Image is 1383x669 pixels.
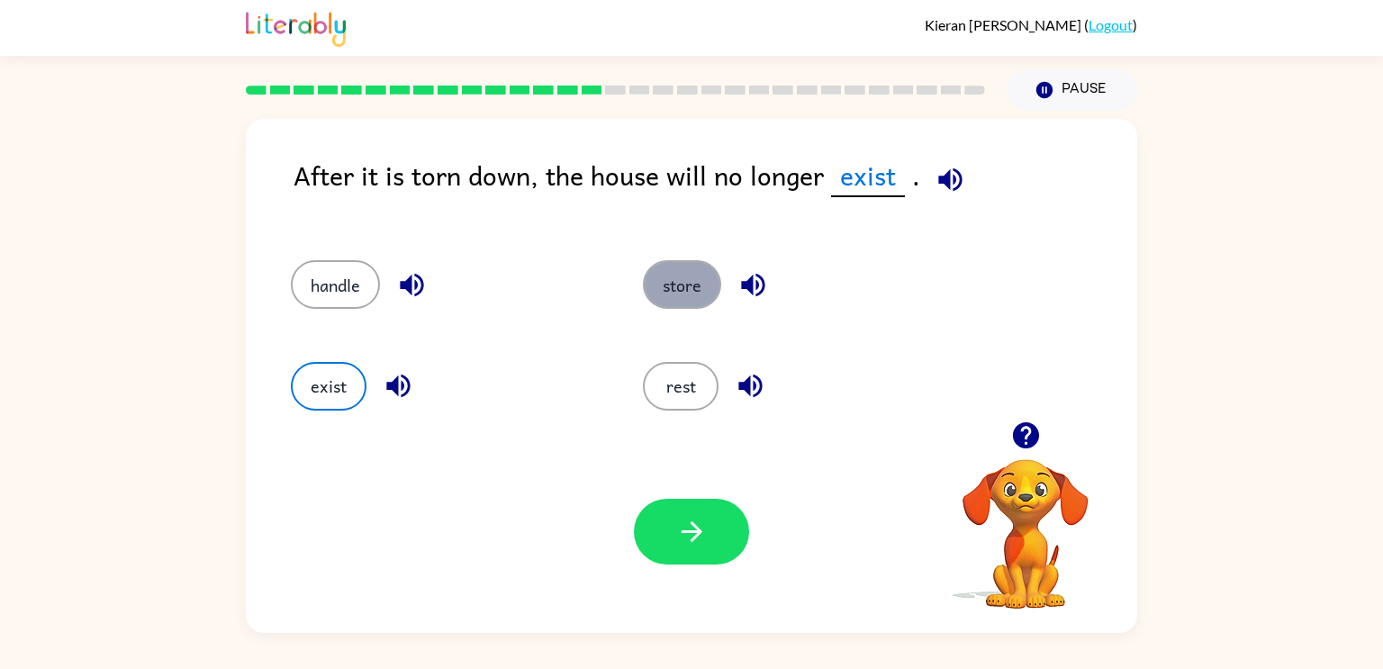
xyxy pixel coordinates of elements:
[643,362,719,411] button: rest
[925,16,1137,33] div: ( )
[246,7,346,47] img: Literably
[936,431,1116,611] video: Your browser must support playing .mp4 files to use Literably. Please try using another browser.
[294,155,1137,224] div: After it is torn down, the house will no longer .
[1089,16,1133,33] a: Logout
[291,260,380,309] button: handle
[291,362,366,411] button: exist
[643,260,721,309] button: store
[1007,69,1137,111] button: Pause
[925,16,1084,33] span: Kieran [PERSON_NAME]
[831,155,905,197] span: exist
